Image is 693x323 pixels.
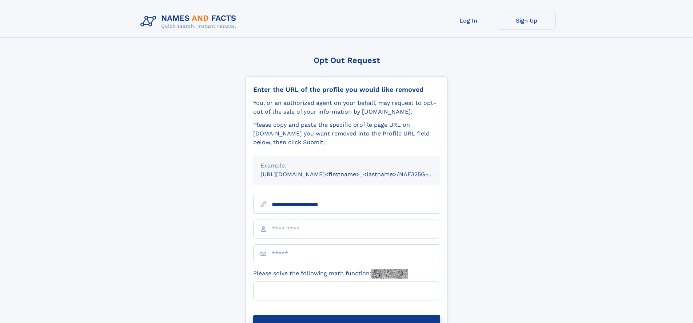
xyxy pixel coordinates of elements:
img: Logo Names and Facts [138,12,242,31]
small: [URL][DOMAIN_NAME]<firstname>_<lastname>/NAF325G-xxxxxxxx [260,171,454,178]
div: You, or an authorized agent on your behalf, may request to opt-out of the sale of your informatio... [253,99,440,116]
div: Enter the URL of the profile you would like removed [253,86,440,94]
div: Opt Out Request [246,56,448,65]
div: Please copy and paste the specific profile page URL on [DOMAIN_NAME] you want removed into the Pr... [253,121,440,147]
a: Sign Up [498,12,556,29]
a: Log In [439,12,498,29]
div: Example: [260,161,433,170]
label: Please solve the following math function: [253,269,408,279]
